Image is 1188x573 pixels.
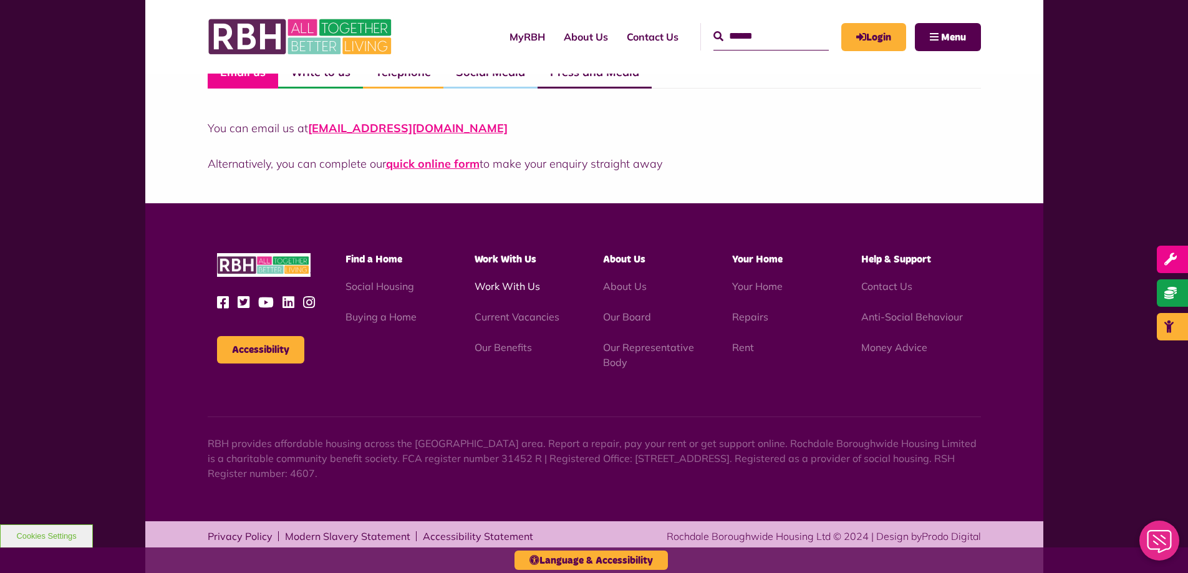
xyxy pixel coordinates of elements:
[386,156,480,171] a: quick online form
[217,253,311,277] img: RBH
[208,531,273,541] a: Privacy Policy
[915,23,981,51] button: Navigation
[603,341,694,368] a: Our Representative Body
[861,254,931,264] span: Help & Support
[514,551,668,570] button: Language & Accessibility
[603,311,651,323] a: Our Board
[861,311,963,323] a: Anti-Social Behaviour
[1132,517,1188,573] iframe: Netcall Web Assistant for live chat
[308,121,508,135] a: [EMAIL_ADDRESS][DOMAIN_NAME]
[713,23,829,50] input: Search
[345,280,414,292] a: Social Housing - open in a new tab
[732,280,783,292] a: Your Home
[667,529,981,544] div: Rochdale Boroughwide Housing Ltd © 2024 | Design by
[208,155,981,172] p: Alternatively, you can complete our to make your enquiry straight away
[500,20,554,54] a: MyRBH
[475,341,532,354] a: Our Benefits
[208,120,981,137] p: You can email us at
[475,311,559,323] a: Current Vacancies
[841,23,906,51] a: MyRBH
[732,341,754,354] a: Rent
[217,336,304,364] button: Accessibility
[423,531,533,541] a: Accessibility Statement
[345,311,417,323] a: Buying a Home
[861,280,912,292] a: Contact Us
[603,280,647,292] a: About Us
[475,254,536,264] span: Work With Us
[732,311,768,323] a: Repairs
[603,254,645,264] span: About Us
[922,530,981,542] a: Prodo Digital - open in a new tab
[475,280,540,292] a: Work With Us
[617,20,688,54] a: Contact Us
[208,436,981,481] p: RBH provides affordable housing across the [GEOGRAPHIC_DATA] area. Report a repair, pay your rent...
[554,20,617,54] a: About Us
[345,254,402,264] span: Find a Home
[208,12,395,61] img: RBH
[941,32,966,42] span: Menu
[285,531,410,541] a: Modern Slavery Statement - open in a new tab
[861,341,927,354] a: Money Advice
[732,254,783,264] span: Your Home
